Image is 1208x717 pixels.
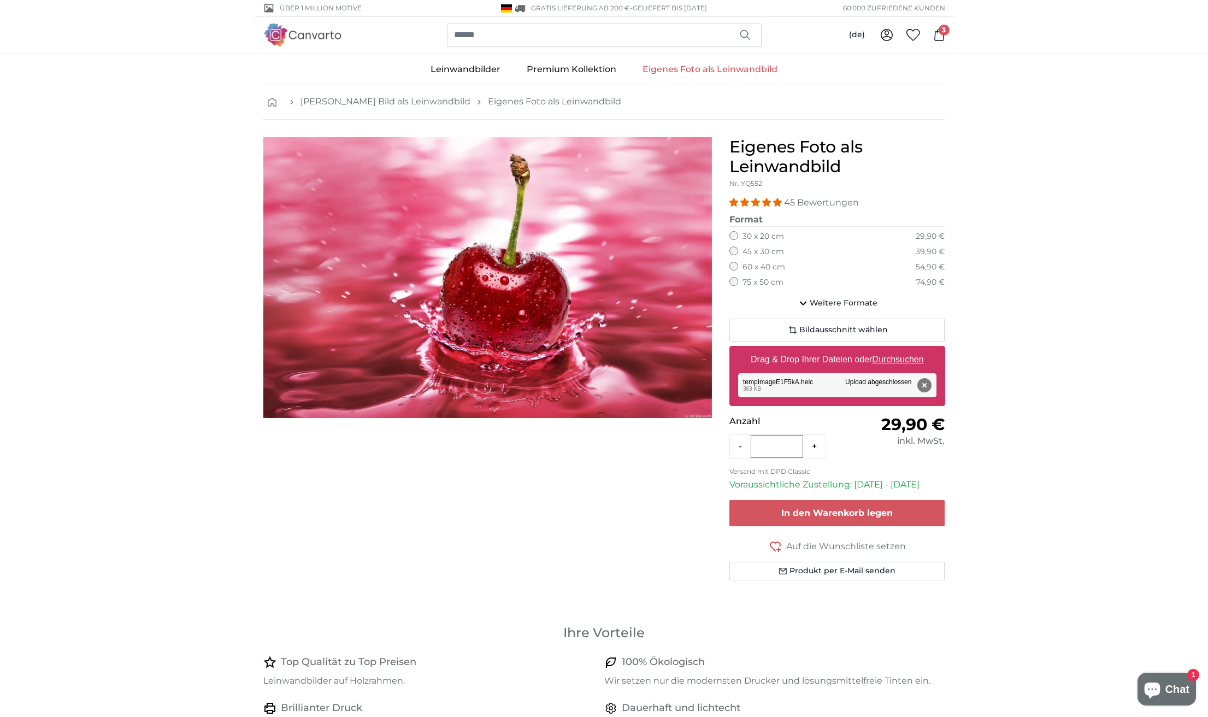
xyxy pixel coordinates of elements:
span: Nr. YQ552 [729,179,762,187]
div: 39,90 € [916,246,945,257]
button: Produkt per E-Mail senden [729,562,945,580]
span: Über 1 Million Motive [280,3,362,13]
button: (de) [840,25,874,45]
h4: Top Qualität zu Top Preisen [281,655,416,670]
div: 1 of 1 [263,137,712,418]
p: Voraussichtliche Zustellung: [DATE] - [DATE] [729,478,945,491]
img: Deutschland [501,4,512,13]
span: 60'000 ZUFRIEDENE KUNDEN [843,3,945,13]
h3: Ihre Vorteile [263,624,945,642]
label: 45 x 30 cm [743,246,784,257]
span: 4.93 stars [729,197,784,208]
button: Auf die Wunschliste setzen [729,539,945,553]
h4: Brillianter Druck [281,701,362,716]
u: Durchsuchen [872,355,923,364]
a: Premium Kollektion [514,55,629,84]
span: Weitere Formate [810,298,877,309]
a: Eigenes Foto als Leinwandbild [488,95,621,108]
span: 45 Bewertungen [784,197,859,208]
span: Bildausschnitt wählen [799,325,888,336]
a: Eigenes Foto als Leinwandbild [629,55,791,84]
p: Leinwandbilder auf Holzrahmen. [263,674,596,687]
button: Weitere Formate [729,292,945,314]
label: 75 x 50 cm [743,277,783,288]
button: Bildausschnitt wählen [729,319,945,342]
inbox-online-store-chat: Onlineshop-Chat von Shopify [1134,673,1199,708]
label: 60 x 40 cm [743,262,785,273]
nav: breadcrumbs [263,84,945,120]
div: inkl. MwSt. [837,434,945,448]
h1: Eigenes Foto als Leinwandbild [729,137,945,177]
div: 29,90 € [916,231,945,242]
label: 30 x 20 cm [743,231,784,242]
a: Leinwandbilder [417,55,514,84]
span: - [630,4,707,12]
span: 3 [939,25,950,36]
p: Anzahl [729,415,837,428]
button: + [803,436,826,457]
img: personalised-canvas-print [263,137,712,418]
a: [PERSON_NAME] Bild als Leinwandbild [300,95,470,108]
span: GRATIS Lieferung ab 200 € [531,4,630,12]
p: Wir setzen nur die modernsten Drucker und lösungsmittelfreie Tinten ein. [604,674,936,687]
div: 74,90 € [916,277,945,288]
span: In den Warenkorb legen [781,508,893,518]
legend: Format [729,213,945,227]
h4: Dauerhaft und lichtecht [622,701,740,716]
p: Versand mit DPD Classic [729,467,945,476]
span: 29,90 € [881,414,945,434]
div: 54,90 € [916,262,945,273]
span: Geliefert bis [DATE] [633,4,707,12]
label: Drag & Drop Ihrer Dateien oder [746,349,928,371]
button: - [730,436,751,457]
h4: 100% Ökologisch [622,655,705,670]
span: Auf die Wunschliste setzen [786,540,906,553]
button: In den Warenkorb legen [729,500,945,526]
img: Canvarto [263,23,342,46]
